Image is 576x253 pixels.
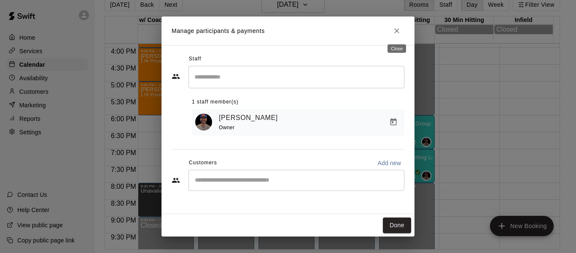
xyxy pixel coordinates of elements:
div: Search staff [188,66,404,88]
button: Manage bookings & payment [386,114,401,130]
svg: Customers [172,176,180,185]
span: Customers [189,156,217,170]
button: Add new [374,156,404,170]
span: 1 staff member(s) [192,95,239,109]
button: Close [389,23,404,38]
svg: Staff [172,72,180,81]
span: Staff [189,52,201,66]
span: Owner [219,125,234,131]
div: Start typing to search customers... [188,170,404,191]
div: Close [388,44,406,53]
img: Allen Quinney [195,114,212,131]
p: Manage participants & payments [172,27,265,35]
p: Add new [377,159,401,167]
button: Done [383,218,411,233]
a: [PERSON_NAME] [219,112,278,123]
